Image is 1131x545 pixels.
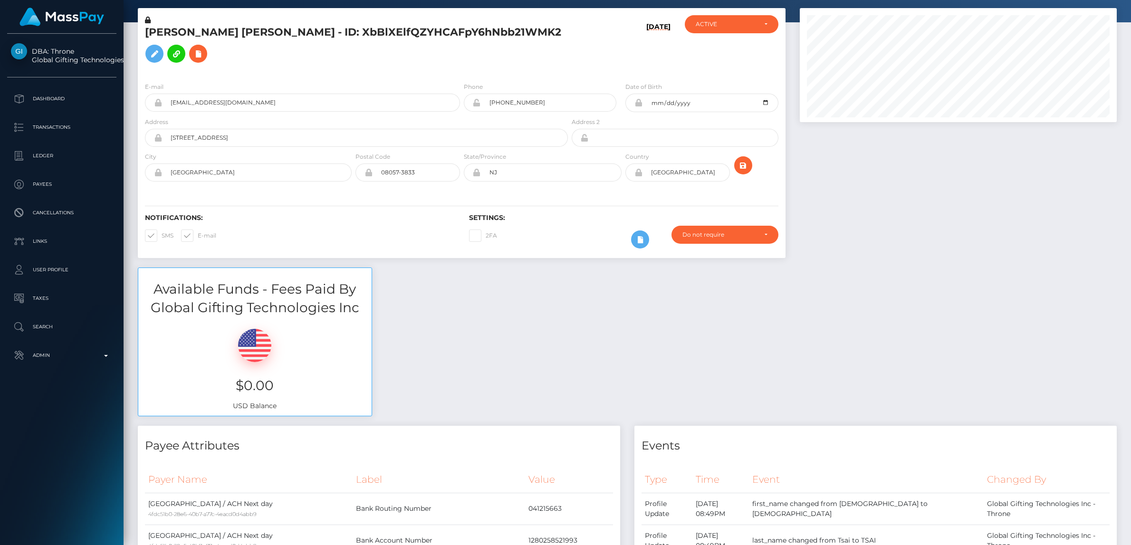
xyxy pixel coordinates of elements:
a: Search [7,315,116,339]
p: Taxes [11,291,113,306]
img: MassPay Logo [19,8,104,26]
div: ACTIVE [696,20,757,28]
th: Type [642,467,692,493]
p: Dashboard [11,92,113,106]
span: DBA: Throne Global Gifting Technologies Inc [7,47,116,64]
a: Links [7,229,116,253]
h5: [PERSON_NAME] [PERSON_NAME] - ID: XbBlXElfQZYHCAFpY6hNbb21WMK2 [145,25,563,67]
a: Ledger [7,144,116,168]
label: Address [145,118,168,126]
img: Global Gifting Technologies Inc [11,43,27,59]
h6: Notifications: [145,214,455,222]
h3: Available Funds - Fees Paid By Global Gifting Technologies Inc [138,280,372,317]
a: Taxes [7,287,116,310]
td: Global Gifting Technologies Inc - Throne [984,493,1110,525]
small: 4fdc51b0-28e6-40b7-a77c-4eacd0d4abb9 [148,511,257,517]
h3: $0.00 [145,376,364,395]
label: SMS [145,229,173,242]
label: E-mail [181,229,216,242]
label: Postal Code [355,153,390,161]
p: Transactions [11,120,113,134]
a: Transactions [7,115,116,139]
label: City [145,153,156,161]
th: Changed By [984,467,1110,493]
label: E-mail [145,83,163,91]
label: Date of Birth [625,83,662,91]
th: Value [525,467,613,493]
div: Do not require [682,231,757,239]
a: Payees [7,172,116,196]
img: USD.png [238,329,271,362]
label: State/Province [464,153,506,161]
td: Profile Update [642,493,692,525]
td: [DATE] 08:49PM [692,493,749,525]
p: Admin [11,348,113,363]
label: Country [625,153,649,161]
a: Admin [7,344,116,367]
p: Payees [11,177,113,191]
p: Search [11,320,113,334]
td: 041215663 [525,493,613,525]
div: USD Balance [138,317,372,415]
th: Payer Name [145,467,353,493]
p: Ledger [11,149,113,163]
button: Do not require [671,226,779,244]
a: Dashboard [7,87,116,111]
h4: Payee Attributes [145,438,613,454]
td: first_name changed from [DEMOGRAPHIC_DATA] to [DEMOGRAPHIC_DATA] [749,493,984,525]
a: Cancellations [7,201,116,225]
th: Time [692,467,749,493]
p: Cancellations [11,206,113,220]
label: 2FA [469,229,497,242]
h6: Settings: [469,214,779,222]
td: Bank Routing Number [353,493,525,525]
p: Links [11,234,113,249]
p: User Profile [11,263,113,277]
label: Phone [464,83,483,91]
h4: Events [642,438,1110,454]
td: [GEOGRAPHIC_DATA] / ACH Next day [145,493,353,525]
a: User Profile [7,258,116,282]
button: ACTIVE [685,15,778,33]
h6: [DATE] [646,23,671,71]
th: Label [353,467,525,493]
label: Address 2 [572,118,600,126]
th: Event [749,467,984,493]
